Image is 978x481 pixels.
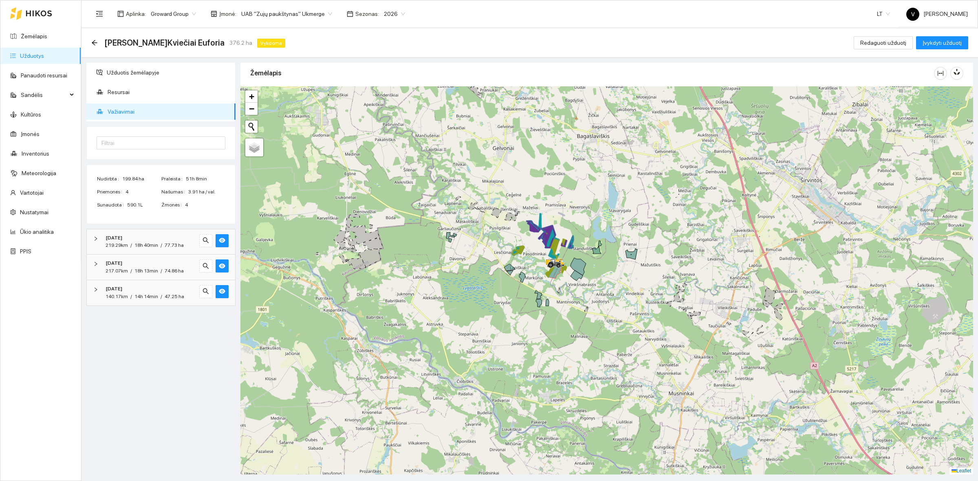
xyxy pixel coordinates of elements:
span: eye [219,263,225,270]
span: Redaguoti užduotį [860,38,906,47]
span: Užduotis žemėlapyje [107,64,229,81]
span: right [93,287,98,292]
span: Priemonės [97,188,126,196]
a: Nustatymai [20,209,48,215]
div: Žemėlapis [250,61,934,85]
span: Žmonės [161,201,185,209]
span: 18h 13min [134,268,158,274]
span: Resursai [108,84,229,100]
span: / [130,268,132,274]
span: Sezonas : [355,9,379,18]
a: Meteorologija [22,170,56,176]
span: 4 [185,201,225,209]
span: LT [877,8,890,20]
a: Panaudoti resursai [21,72,67,79]
a: PPIS [20,248,31,255]
button: Redaguoti užduotį [854,36,913,49]
button: search [199,259,212,272]
span: search [203,288,209,296]
div: [DATE]140.17km/14h 14min/47.25 hasearcheye [87,280,235,305]
button: Įvykdyti užduotį [916,36,968,49]
span: menu-fold [96,10,103,18]
button: eye [216,285,229,298]
button: search [199,234,212,247]
button: column-width [934,67,947,80]
a: Žemėlapis [21,33,47,40]
strong: [DATE] [106,235,122,241]
button: menu-fold [91,6,108,22]
span: 47.25 ha [165,294,184,299]
span: − [249,103,254,114]
span: right [93,236,98,241]
span: V [911,8,915,21]
span: / [130,294,132,299]
span: / [161,242,162,248]
span: + [249,91,254,101]
span: 77.73 ha [165,242,184,248]
strong: [DATE] [106,260,122,266]
span: arrow-left [91,40,98,46]
span: 376.2 ha [229,38,252,47]
a: Zoom out [245,103,258,115]
span: UAB "Zujų paukštynas" Ukmerge [241,8,332,20]
span: / [130,242,132,248]
span: 18h 40min [134,242,158,248]
div: [DATE]217.07km/18h 13min/74.86 hasearcheye [87,255,235,280]
button: search [199,285,212,298]
button: eye [216,259,229,272]
span: 14h 14min [134,294,158,299]
span: Sunaudota [97,201,127,209]
span: Važiavimai [108,103,229,120]
span: 217.07km [106,268,128,274]
a: Leaflet [952,468,971,474]
span: Sėja Ž.Kviečiai Euforia [104,36,225,49]
span: 51h 8min [186,175,225,183]
span: 74.86 ha [165,268,184,274]
a: Redaguoti užduotį [854,40,913,46]
span: eye [219,237,225,245]
span: 140.17km [106,294,128,299]
span: Vykdoma [257,39,285,48]
strong: [DATE] [106,286,122,292]
button: Initiate a new search [245,121,258,133]
span: Įvykdyti užduotį [923,38,962,47]
span: Aplinka : [126,9,146,18]
a: Inventorius [22,150,49,157]
span: 199.84 ha [122,175,161,183]
span: 3.91 ha / val. [188,188,225,196]
a: Užduotys [20,53,44,59]
span: right [93,261,98,266]
span: Našumas [161,188,188,196]
span: Sandėlis [21,87,67,103]
span: 590.1L [127,201,161,209]
div: Atgal [91,40,98,46]
a: Layers [245,138,263,156]
span: 219.29km [106,242,128,248]
span: eye [219,288,225,296]
div: [DATE]219.29km/18h 40min/77.73 hasearcheye [87,229,235,255]
span: Įmonė : [219,9,236,18]
span: search [203,237,209,245]
span: calendar [347,11,353,17]
span: 4 [126,188,161,196]
span: / [161,268,162,274]
span: search [203,263,209,270]
span: 2026 [384,8,405,20]
a: Vartotojai [20,189,44,196]
span: [PERSON_NAME] [906,11,968,17]
span: column-width [934,70,947,77]
span: Groward Group [151,8,196,20]
button: eye [216,234,229,247]
span: Nudirbta [97,175,122,183]
span: shop [211,11,217,17]
a: Zoom in [245,90,258,103]
a: Kultūros [21,111,41,118]
span: Praleista [161,175,186,183]
a: Įmonės [21,131,40,137]
span: / [161,294,162,299]
a: Ūkio analitika [20,228,54,235]
span: layout [117,11,124,17]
